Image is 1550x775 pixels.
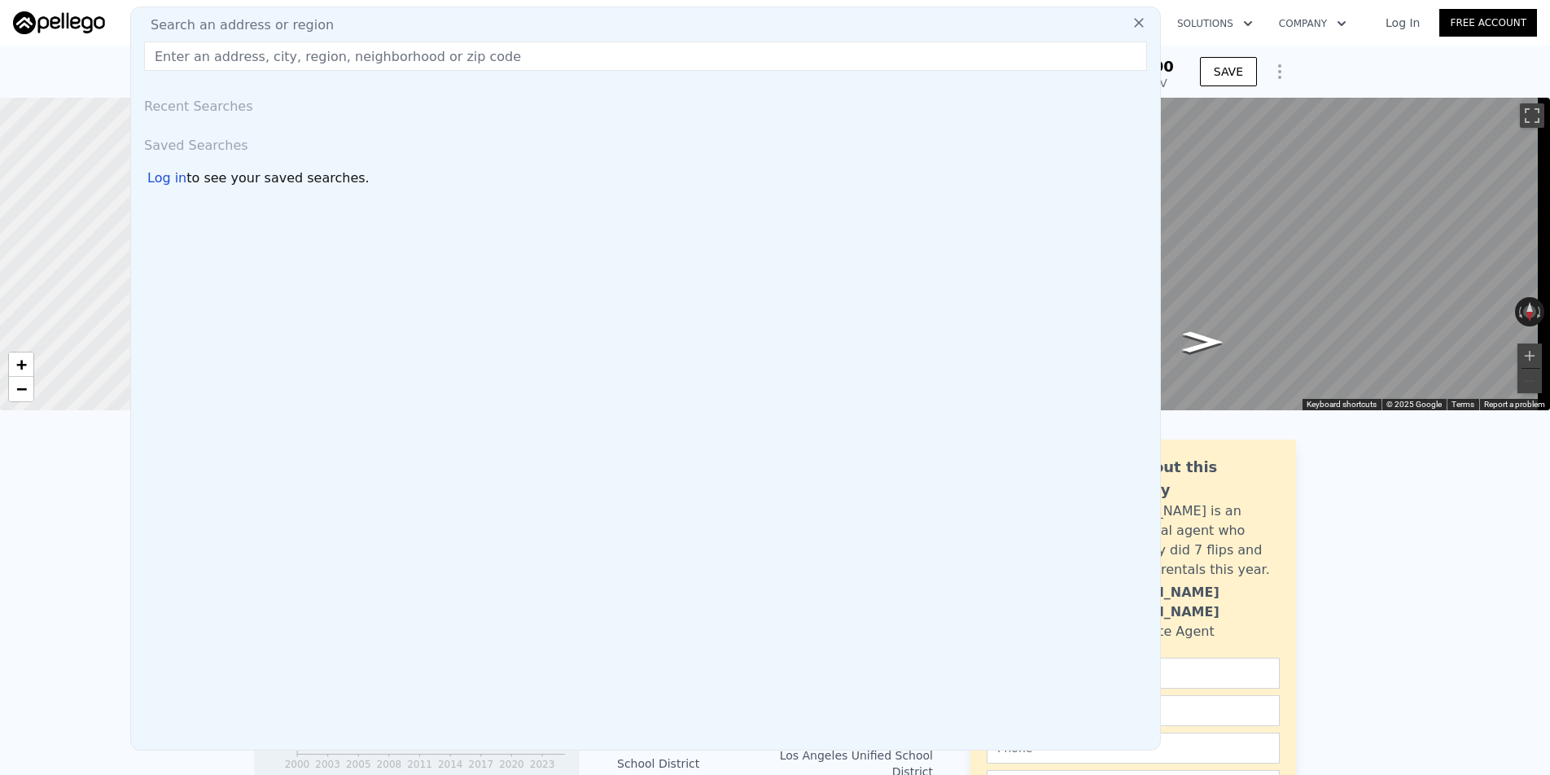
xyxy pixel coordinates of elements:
div: School District [617,755,775,772]
a: Log In [1366,15,1439,31]
div: [PERSON_NAME] [PERSON_NAME] [1098,583,1280,622]
div: Ask about this property [1098,456,1280,501]
tspan: 2000 [285,759,310,770]
tspan: 2020 [499,759,524,770]
div: Saved Searches [138,123,1154,162]
button: Rotate counterclockwise [1515,297,1524,326]
tspan: 2008 [377,759,402,770]
div: [PERSON_NAME] is an active local agent who personally did 7 flips and bought 3 rentals this year. [1098,501,1280,580]
button: SAVE [1200,57,1257,86]
tspan: 2023 [530,759,555,770]
button: Solutions [1164,9,1266,38]
button: Rotate clockwise [1536,297,1545,326]
img: Pellego [13,11,105,34]
tspan: 2003 [315,759,340,770]
div: Log in [147,169,186,188]
span: Search an address or region [138,15,334,35]
div: Recent Searches [138,84,1154,123]
button: Zoom out [1517,369,1542,393]
button: Toggle fullscreen view [1520,103,1544,128]
tspan: 2017 [469,759,494,770]
button: Reset the view [1523,297,1535,326]
input: Enter an address, city, region, neighborhood or zip code [144,42,1147,71]
path: Go West, E 104th St [1166,326,1240,357]
span: © 2025 Google [1386,400,1442,409]
a: Free Account [1439,9,1537,37]
button: Company [1266,9,1360,38]
a: Terms (opens in new tab) [1451,400,1474,409]
button: Zoom in [1517,344,1542,368]
tspan: 2011 [407,759,432,770]
span: − [16,379,27,399]
a: Zoom out [9,377,33,401]
span: to see your saved searches. [186,169,369,188]
a: Zoom in [9,352,33,377]
button: Keyboard shortcuts [1307,399,1377,410]
tspan: 2014 [438,759,463,770]
button: Show Options [1263,55,1296,88]
span: + [16,354,27,374]
a: Report a problem [1484,400,1545,409]
tspan: 2005 [346,759,371,770]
